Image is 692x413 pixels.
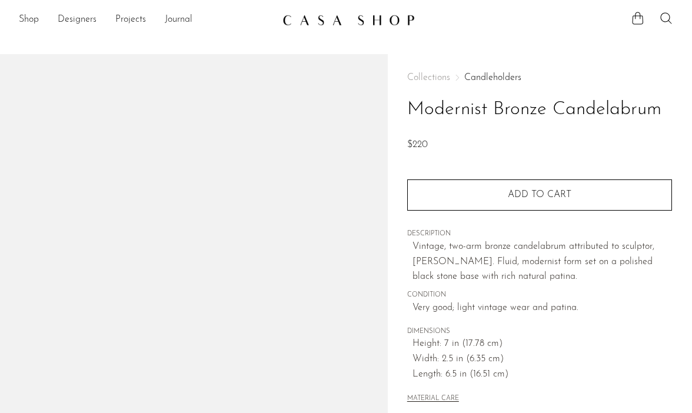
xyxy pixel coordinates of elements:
span: Height: 7 in (17.78 cm) [412,337,672,352]
span: Very good; light vintage wear and patina. [412,301,672,316]
span: Collections [407,73,450,82]
a: Designers [58,12,97,28]
span: Width: 2.5 in (6.35 cm) [412,352,672,367]
button: Add to cart [407,179,672,210]
span: Add to cart [508,190,571,199]
a: Candleholders [464,73,521,82]
span: DESCRIPTION [407,229,672,239]
span: CONDITION [407,290,672,301]
span: Length: 6.5 in (16.51 cm) [412,367,672,382]
p: Vintage, two-arm bronze candelabrum attributed to sculptor, [PERSON_NAME]. Fluid, modernist form ... [412,239,672,285]
nav: Desktop navigation [19,10,273,30]
button: MATERIAL CARE [407,395,459,404]
h1: Modernist Bronze Candelabrum [407,95,672,125]
a: Journal [165,12,192,28]
a: Shop [19,12,39,28]
span: DIMENSIONS [407,327,672,337]
a: Projects [115,12,146,28]
nav: Breadcrumbs [407,73,672,82]
span: $220 [407,140,428,149]
ul: NEW HEADER MENU [19,10,273,30]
